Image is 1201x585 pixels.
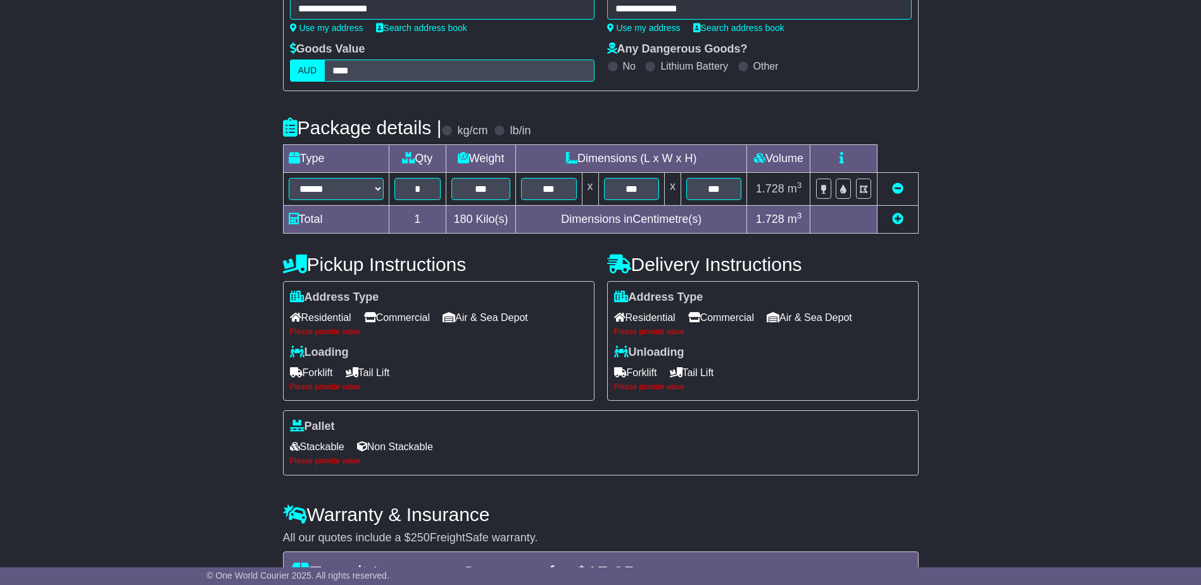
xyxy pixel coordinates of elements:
[283,206,389,234] td: Total
[454,213,473,225] span: 180
[283,145,389,173] td: Type
[797,211,802,220] sup: 3
[290,60,325,82] label: AUD
[660,60,728,72] label: Lithium Battery
[607,23,681,33] a: Use my address
[516,206,747,234] td: Dimensions in Centimetre(s)
[206,570,389,581] span: © One World Courier 2025. All rights reserved.
[283,531,919,545] div: All our quotes include a $ FreightSafe warranty.
[797,180,802,190] sup: 3
[788,182,802,195] span: m
[892,182,903,195] a: Remove this item
[290,420,335,434] label: Pallet
[290,291,379,305] label: Address Type
[290,308,351,327] span: Residential
[290,327,588,336] div: Please provide value
[290,346,349,360] label: Loading
[614,346,684,360] label: Unloading
[693,23,784,33] a: Search address book
[283,254,594,275] h4: Pickup Instructions
[290,363,333,382] span: Forklift
[389,206,446,234] td: 1
[283,117,442,138] h4: Package details |
[756,182,784,195] span: 1.728
[614,308,676,327] span: Residential
[457,124,487,138] label: kg/cm
[411,531,430,544] span: 250
[670,363,714,382] span: Tail Lift
[290,382,588,391] div: Please provide value
[582,173,598,206] td: x
[290,437,344,456] span: Stackable
[510,124,531,138] label: lb/in
[892,213,903,225] a: Add new item
[446,145,516,173] td: Weight
[283,504,919,525] h4: Warranty & Insurance
[446,206,516,234] td: Kilo(s)
[290,23,363,33] a: Use my address
[607,42,748,56] label: Any Dangerous Goods?
[291,562,910,583] h4: Transit Insurance Coverage for $
[788,213,802,225] span: m
[664,173,681,206] td: x
[747,145,810,173] td: Volume
[756,213,784,225] span: 1.728
[767,308,852,327] span: Air & Sea Depot
[614,363,657,382] span: Forklift
[364,308,430,327] span: Commercial
[516,145,747,173] td: Dimensions (L x W x H)
[623,60,636,72] label: No
[587,562,634,583] span: 17.95
[614,382,912,391] div: Please provide value
[614,327,912,336] div: Please provide value
[290,456,912,465] div: Please provide value
[389,145,446,173] td: Qty
[346,363,390,382] span: Tail Lift
[376,23,467,33] a: Search address book
[357,437,433,456] span: Non Stackable
[290,42,365,56] label: Goods Value
[614,291,703,305] label: Address Type
[753,60,779,72] label: Other
[688,308,754,327] span: Commercial
[607,254,919,275] h4: Delivery Instructions
[443,308,528,327] span: Air & Sea Depot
